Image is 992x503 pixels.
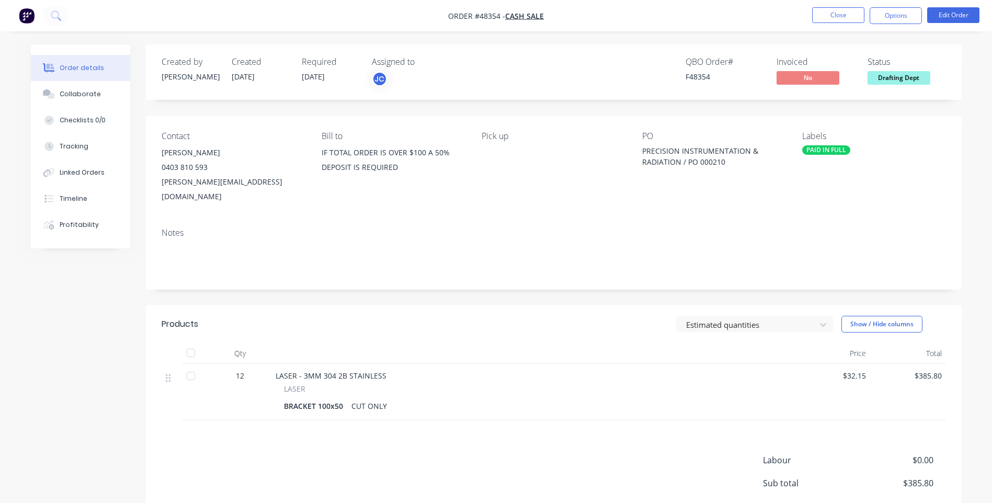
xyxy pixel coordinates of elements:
span: $385.80 [856,477,933,489]
div: Price [794,343,870,364]
div: IF TOTAL ORDER IS OVER $100 A 50% DEPOSIT IS REQUIRED [322,145,465,179]
div: Invoiced [777,57,855,67]
div: [PERSON_NAME][EMAIL_ADDRESS][DOMAIN_NAME] [162,175,305,204]
span: Sub total [763,477,856,489]
div: Timeline [60,194,87,203]
div: BRACKET 100x50 [284,398,347,414]
span: [DATE] [232,72,255,82]
div: [PERSON_NAME]0403 810 593[PERSON_NAME][EMAIL_ADDRESS][DOMAIN_NAME] [162,145,305,204]
span: No [777,71,839,84]
span: Labour [763,454,856,466]
div: Notes [162,228,946,238]
div: Tracking [60,142,88,151]
button: Drafting Dept [868,71,930,87]
button: Checklists 0/0 [31,107,130,133]
img: Factory [19,8,35,24]
button: Close [812,7,864,23]
div: PAID IN FULL [802,145,850,155]
div: Bill to [322,131,465,141]
div: Linked Orders [60,168,105,177]
div: Status [868,57,946,67]
div: Collaborate [60,89,101,99]
div: Qty [209,343,271,364]
span: 12 [236,370,244,381]
span: LASER [284,383,305,394]
div: PO [642,131,785,141]
div: Products [162,318,198,330]
div: Assigned to [372,57,476,67]
div: Required [302,57,359,67]
div: [PERSON_NAME] [162,145,305,160]
span: Drafting Dept [868,71,930,84]
div: Order details [60,63,104,73]
div: Labels [802,131,945,141]
div: 0403 810 593 [162,160,305,175]
button: Timeline [31,186,130,212]
button: Order details [31,55,130,81]
div: Created [232,57,289,67]
div: Created by [162,57,219,67]
div: [PERSON_NAME] [162,71,219,82]
button: Edit Order [927,7,979,23]
button: JC [372,71,387,87]
div: Checklists 0/0 [60,116,106,125]
span: $385.80 [874,370,942,381]
div: QBO Order # [686,57,764,67]
button: Tracking [31,133,130,159]
div: CUT ONLY [347,398,391,414]
div: PRECISION INSTRUMENTATION & RADIATION / PO 000210 [642,145,773,167]
button: Collaborate [31,81,130,107]
div: F48354 [686,71,764,82]
span: $32.15 [799,370,866,381]
button: Show / Hide columns [841,316,922,333]
div: Pick up [482,131,625,141]
div: Contact [162,131,305,141]
span: [DATE] [302,72,325,82]
span: $0.00 [856,454,933,466]
div: IF TOTAL ORDER IS OVER $100 A 50% DEPOSIT IS REQUIRED [322,145,465,175]
span: Order #48354 - [448,11,505,21]
button: Profitability [31,212,130,238]
div: Profitability [60,220,99,230]
button: Options [870,7,922,24]
span: LASER - 3MM 304 2B STAINLESS [276,371,386,381]
a: CASH SALE [505,11,544,21]
button: Linked Orders [31,159,130,186]
div: Total [870,343,946,364]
